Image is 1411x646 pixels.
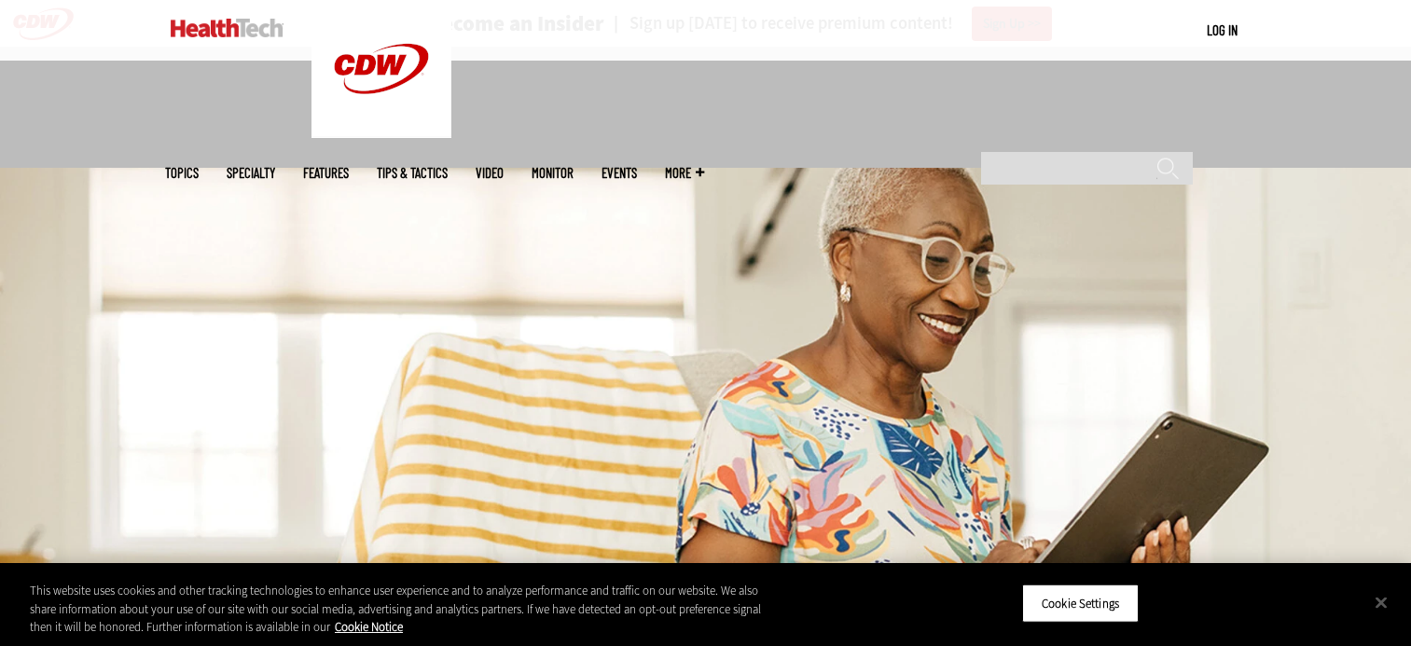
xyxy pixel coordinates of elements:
[665,166,704,180] span: More
[532,166,574,180] a: MonITor
[311,123,451,143] a: CDW
[227,166,275,180] span: Specialty
[1361,582,1402,623] button: Close
[602,166,637,180] a: Events
[377,166,448,180] a: Tips & Tactics
[1207,21,1238,38] a: Log in
[165,166,199,180] span: Topics
[303,166,349,180] a: Features
[1207,21,1238,40] div: User menu
[1022,584,1139,623] button: Cookie Settings
[171,19,284,37] img: Home
[30,582,776,637] div: This website uses cookies and other tracking technologies to enhance user experience and to analy...
[335,619,403,635] a: More information about your privacy
[476,166,504,180] a: Video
